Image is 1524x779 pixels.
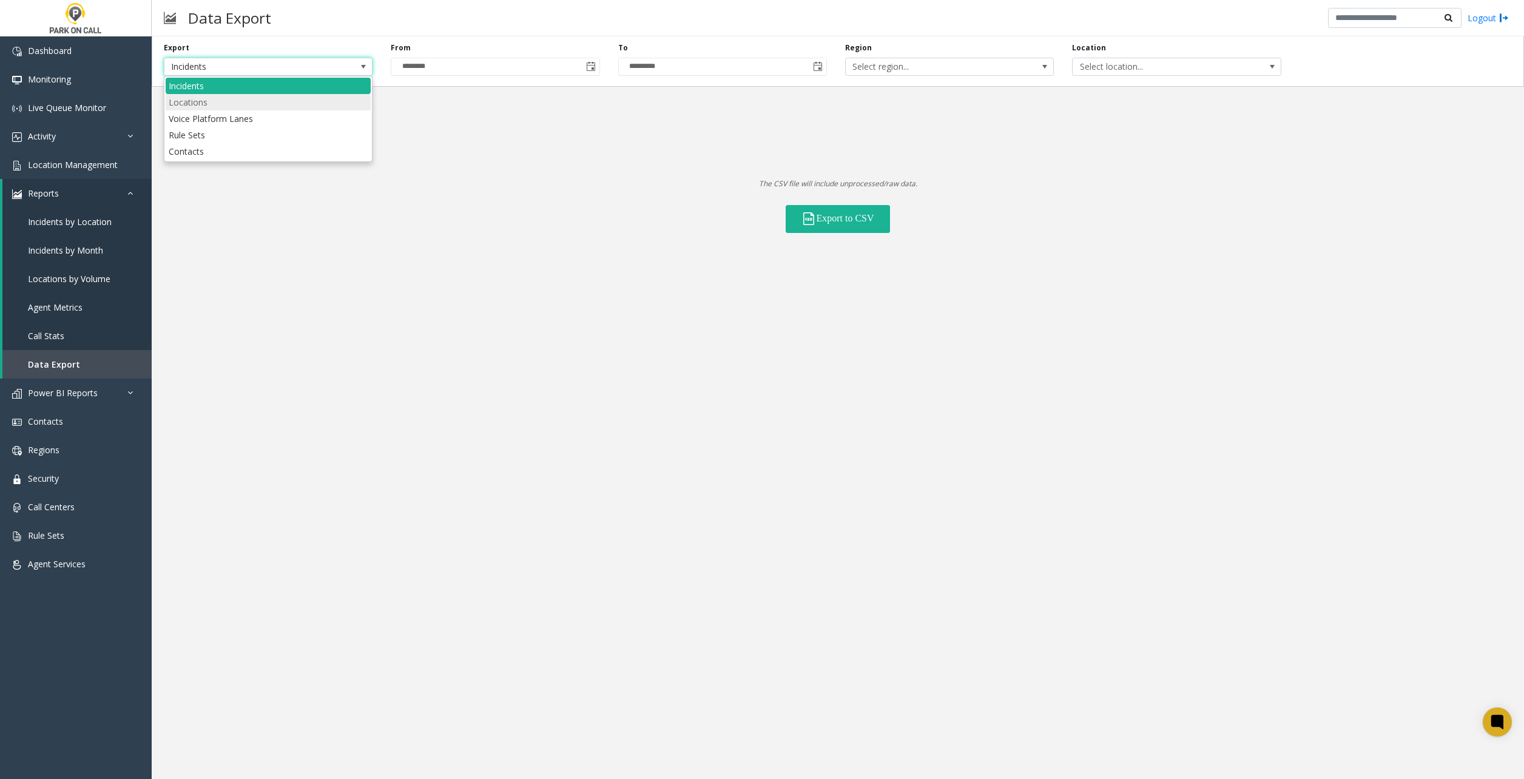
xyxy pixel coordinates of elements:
[28,273,110,285] span: Locations by Volume
[12,389,22,399] img: 'icon'
[28,45,72,56] span: Dashboard
[166,143,371,160] li: Contacts
[164,42,189,53] label: Export
[2,265,152,293] a: Locations by Volume
[846,58,1012,75] span: Select region...
[152,178,1524,190] p: The CSV file will include unprocessed/raw data.
[166,127,371,143] li: Rule Sets
[28,444,59,456] span: Regions
[28,330,64,342] span: Call Stats
[845,42,872,53] label: Region
[28,130,56,142] span: Activity
[12,132,22,142] img: 'icon'
[2,207,152,236] a: Incidents by Location
[28,558,86,570] span: Agent Services
[28,102,106,113] span: Live Queue Monitor
[1499,12,1509,24] img: logout
[12,75,22,85] img: 'icon'
[28,416,63,427] span: Contacts
[786,205,890,233] button: Export to CSV
[2,236,152,265] a: Incidents by Month
[12,531,22,541] img: 'icon'
[809,58,826,75] span: Toggle calendar
[12,189,22,199] img: 'icon'
[12,417,22,427] img: 'icon'
[12,104,22,113] img: 'icon'
[2,179,152,207] a: Reports
[618,42,628,53] label: To
[166,94,371,110] li: Locations
[1072,42,1106,53] label: Location
[28,73,71,85] span: Monitoring
[164,3,176,33] img: pageIcon
[28,359,80,370] span: Data Export
[12,161,22,170] img: 'icon'
[28,530,64,541] span: Rule Sets
[12,503,22,513] img: 'icon'
[12,474,22,484] img: 'icon'
[2,293,152,322] a: Agent Metrics
[1468,12,1509,24] a: Logout
[12,47,22,56] img: 'icon'
[28,159,118,170] span: Location Management
[391,42,411,53] label: From
[28,187,59,199] span: Reports
[582,58,599,75] span: Toggle calendar
[1073,58,1239,75] span: Select location...
[166,110,371,127] li: Voice Platform Lanes
[166,78,371,94] li: Incidents
[164,58,331,75] span: Incidents
[28,216,112,228] span: Incidents by Location
[28,302,83,313] span: Agent Metrics
[182,3,277,33] h3: Data Export
[2,322,152,350] a: Call Stats
[28,244,103,256] span: Incidents by Month
[28,501,75,513] span: Call Centers
[2,350,152,379] a: Data Export
[28,387,98,399] span: Power BI Reports
[28,473,59,484] span: Security
[12,560,22,570] img: 'icon'
[12,446,22,456] img: 'icon'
